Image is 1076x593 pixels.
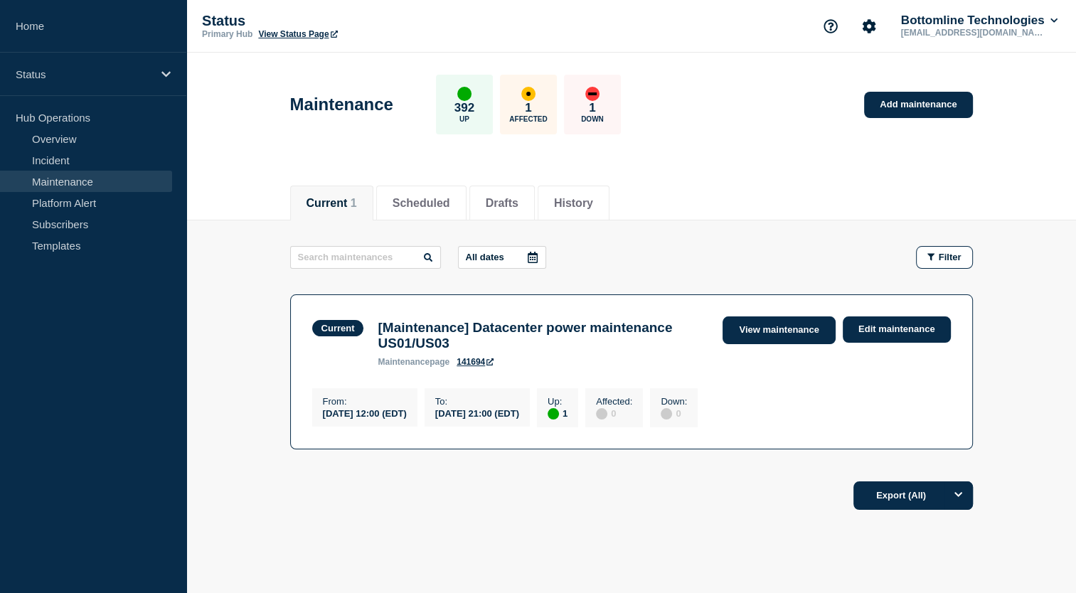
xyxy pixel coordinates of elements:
div: 0 [596,407,632,420]
button: Bottomline Technologies [898,14,1060,28]
p: Status [16,68,152,80]
p: Up [459,115,469,123]
span: 1 [351,197,357,209]
p: Affected [509,115,547,123]
p: Primary Hub [202,29,252,39]
p: To : [435,396,519,407]
a: View maintenance [723,316,835,344]
p: 1 [589,101,595,115]
p: page [378,357,449,367]
a: 141694 [457,357,494,367]
div: up [457,87,472,101]
button: All dates [458,246,546,269]
a: View Status Page [258,29,337,39]
p: [EMAIL_ADDRESS][DOMAIN_NAME] [898,28,1046,38]
button: Account settings [854,11,884,41]
div: disabled [661,408,672,420]
p: From : [323,396,407,407]
input: Search maintenances [290,246,441,269]
span: Filter [939,252,962,262]
p: All dates [466,252,504,262]
button: Export (All) [853,481,973,510]
button: History [554,197,593,210]
div: down [585,87,600,101]
button: Current 1 [307,197,357,210]
p: Down : [661,396,687,407]
div: Current [321,323,355,333]
button: Support [816,11,846,41]
div: up [548,408,559,420]
button: Filter [916,246,973,269]
button: Scheduled [393,197,450,210]
p: Down [581,115,604,123]
p: Affected : [596,396,632,407]
p: 1 [525,101,531,115]
h1: Maintenance [290,95,393,114]
a: Add maintenance [864,92,972,118]
div: disabled [596,408,607,420]
div: affected [521,87,536,101]
div: [DATE] 12:00 (EDT) [323,407,407,419]
p: Up : [548,396,568,407]
p: 392 [454,101,474,115]
h3: [Maintenance] Datacenter power maintenance US01/US03 [378,320,708,351]
div: [DATE] 21:00 (EDT) [435,407,519,419]
div: 1 [548,407,568,420]
p: Status [202,13,486,29]
span: maintenance [378,357,430,367]
div: 0 [661,407,687,420]
button: Options [944,481,973,510]
a: Edit maintenance [843,316,951,343]
button: Drafts [486,197,518,210]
